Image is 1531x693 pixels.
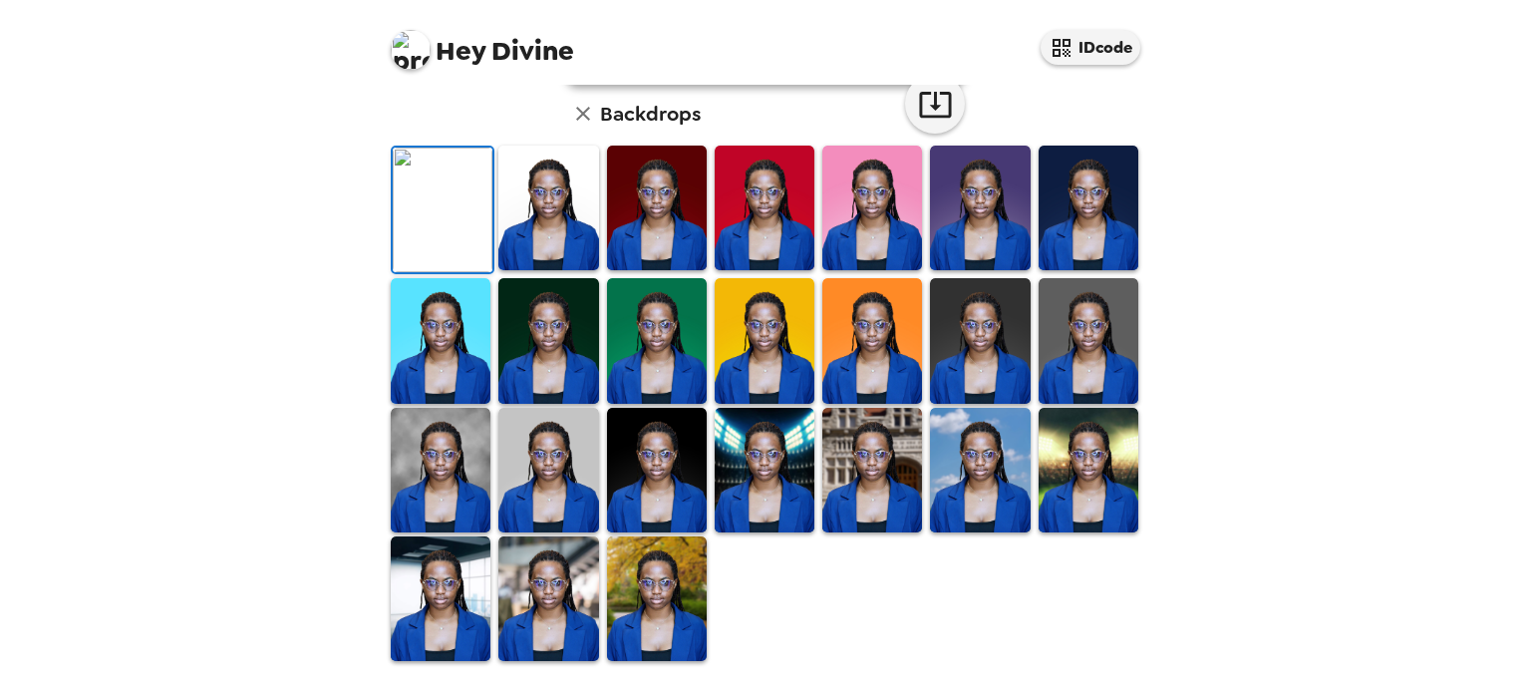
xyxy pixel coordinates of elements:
span: Divine [391,20,574,65]
h6: Backdrops [600,98,701,130]
button: IDcode [1041,30,1140,65]
img: Original [393,148,492,272]
span: Hey [436,33,485,69]
img: profile pic [391,30,431,70]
